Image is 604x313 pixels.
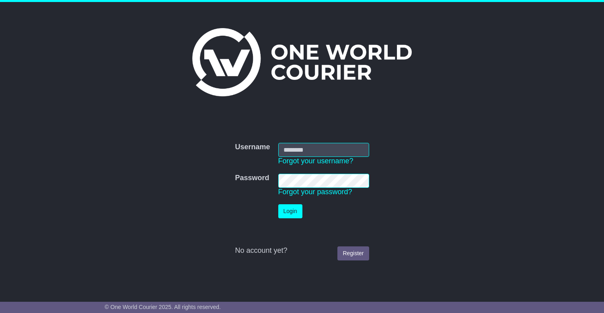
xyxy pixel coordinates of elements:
[278,188,352,196] a: Forgot your password?
[278,157,353,165] a: Forgot your username?
[235,174,269,183] label: Password
[337,246,369,260] a: Register
[105,304,221,310] span: © One World Courier 2025. All rights reserved.
[235,246,369,255] div: No account yet?
[235,143,270,152] label: Username
[278,204,302,218] button: Login
[192,28,412,96] img: One World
